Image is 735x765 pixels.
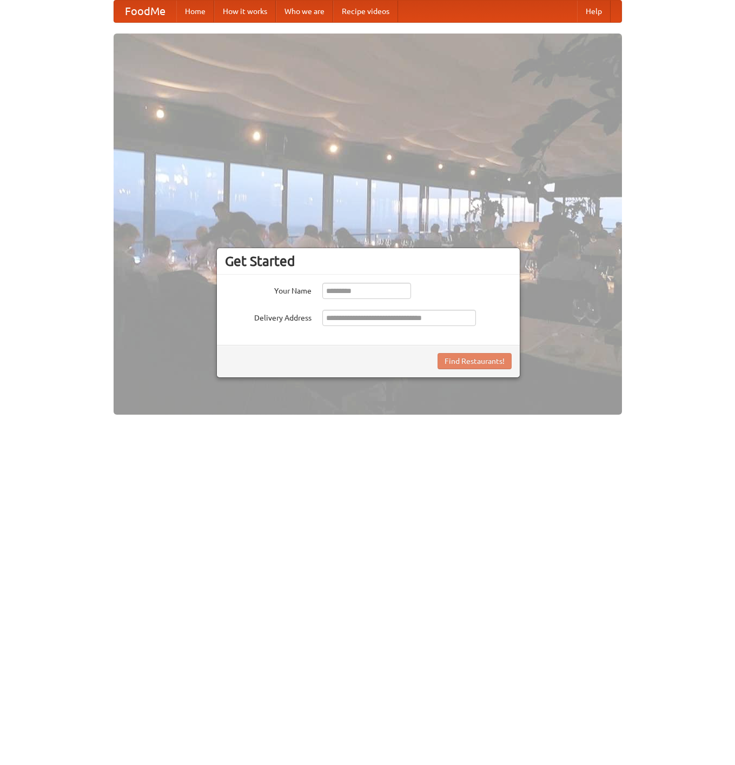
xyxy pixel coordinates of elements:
[214,1,276,22] a: How it works
[276,1,333,22] a: Who we are
[577,1,611,22] a: Help
[114,1,176,22] a: FoodMe
[176,1,214,22] a: Home
[333,1,398,22] a: Recipe videos
[225,310,312,323] label: Delivery Address
[225,253,512,269] h3: Get Started
[438,353,512,369] button: Find Restaurants!
[225,283,312,296] label: Your Name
